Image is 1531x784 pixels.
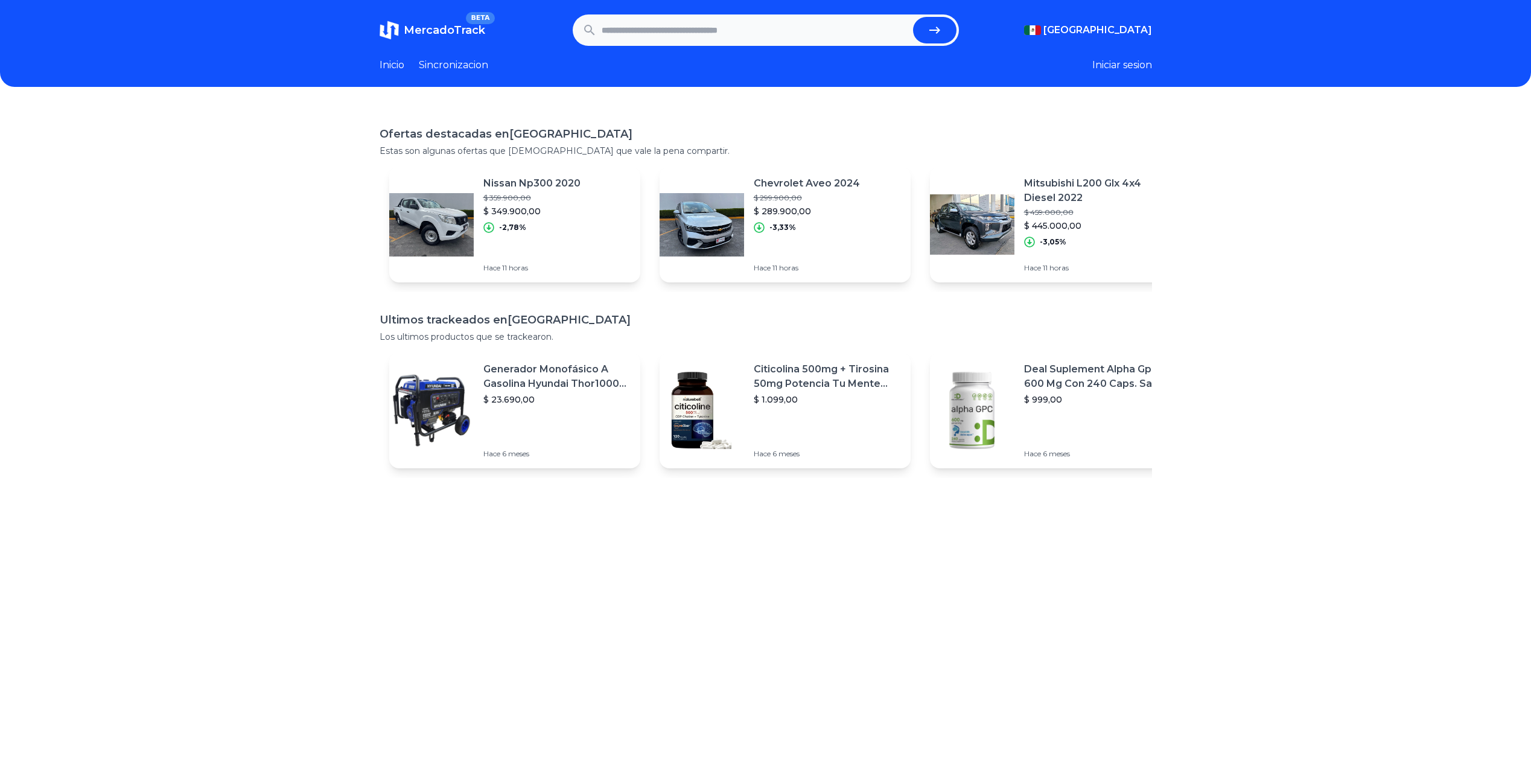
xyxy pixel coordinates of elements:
h1: Ultimos trackeados en [GEOGRAPHIC_DATA] [380,311,1152,328]
p: Los ultimos productos que se trackearon. [380,331,1152,343]
h1: Ofertas destacadas en [GEOGRAPHIC_DATA] [380,126,1152,142]
p: Nissan Np300 2020 [483,176,581,191]
a: Sincronizacion [419,58,488,72]
a: Featured imageChevrolet Aveo 2024$ 299.900,00$ 289.900,00-3,33%Hace 11 horas [660,167,911,282]
img: Mexico [1024,25,1041,35]
p: $ 289.900,00 [754,205,860,217]
span: [GEOGRAPHIC_DATA] [1043,23,1152,37]
img: Featured image [389,368,474,453]
p: $ 1.099,00 [754,394,901,406]
img: Featured image [930,182,1014,267]
a: Featured imageDeal Suplement Alpha Gpc 600 Mg Con 240 Caps. Salud Cerebral Sabor S/n$ 999,00Hace ... [930,352,1181,468]
p: -2,78% [499,223,526,232]
p: $ 349.900,00 [483,205,581,217]
button: [GEOGRAPHIC_DATA] [1024,23,1152,37]
p: Generador Monofásico A Gasolina Hyundai Thor10000 P 11.5 Kw [483,362,631,391]
p: -3,33% [769,223,796,232]
button: Iniciar sesion [1092,58,1152,72]
p: Citicolina 500mg + Tirosina 50mg Potencia Tu Mente (120caps) Sabor Sin Sabor [754,362,901,391]
p: Chevrolet Aveo 2024 [754,176,860,191]
p: Estas son algunas ofertas que [DEMOGRAPHIC_DATA] que vale la pena compartir. [380,145,1152,157]
p: Hace 11 horas [1024,263,1171,273]
img: Featured image [930,368,1014,453]
img: Featured image [660,182,744,267]
p: $ 459.000,00 [1024,208,1171,217]
p: Hace 6 meses [483,449,631,459]
img: Featured image [660,368,744,453]
p: $ 23.690,00 [483,394,631,406]
p: Mitsubishi L200 Glx 4x4 Diesel 2022 [1024,176,1171,205]
p: $ 999,00 [1024,394,1171,406]
p: Hace 11 horas [754,263,860,273]
p: -3,05% [1040,237,1066,247]
a: Featured imageGenerador Monofásico A Gasolina Hyundai Thor10000 P 11.5 Kw$ 23.690,00Hace 6 meses [389,352,640,468]
p: $ 299.900,00 [754,193,860,203]
p: Hace 6 meses [754,449,901,459]
a: Featured imageNissan Np300 2020$ 359.900,00$ 349.900,00-2,78%Hace 11 horas [389,167,640,282]
p: Hace 11 horas [483,263,581,273]
a: Inicio [380,58,404,72]
a: Featured imageCiticolina 500mg + Tirosina 50mg Potencia Tu Mente (120caps) Sabor Sin Sabor$ 1.099... [660,352,911,468]
a: MercadoTrackBETA [380,21,485,40]
span: BETA [466,12,494,24]
p: $ 359.900,00 [483,193,581,203]
p: $ 445.000,00 [1024,220,1171,232]
a: Featured imageMitsubishi L200 Glx 4x4 Diesel 2022$ 459.000,00$ 445.000,00-3,05%Hace 11 horas [930,167,1181,282]
img: MercadoTrack [380,21,399,40]
img: Featured image [389,182,474,267]
span: MercadoTrack [404,24,485,37]
p: Deal Suplement Alpha Gpc 600 Mg Con 240 Caps. Salud Cerebral Sabor S/n [1024,362,1171,391]
p: Hace 6 meses [1024,449,1171,459]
